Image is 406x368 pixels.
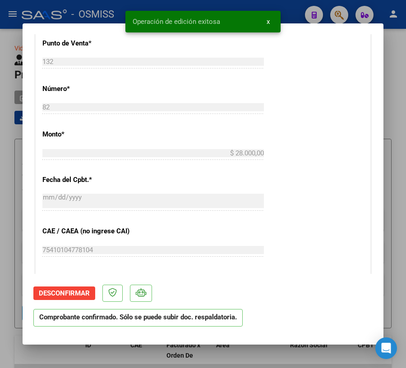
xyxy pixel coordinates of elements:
span: Operación de edición exitosa [133,17,220,26]
p: Comprobante confirmado. Sólo se puede subir doc. respaldatoria. [33,309,243,327]
button: Desconfirmar [33,286,95,300]
button: x [259,14,277,30]
span: x [267,18,270,26]
div: Open Intercom Messenger [375,337,397,359]
p: Punto de Venta [42,38,139,49]
span: Desconfirmar [39,289,90,297]
p: Número [42,84,139,94]
p: CAE / CAEA (no ingrese CAI) [42,226,139,236]
p: Monto [42,129,139,140]
p: Fecha del Cpbt. [42,175,139,185]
